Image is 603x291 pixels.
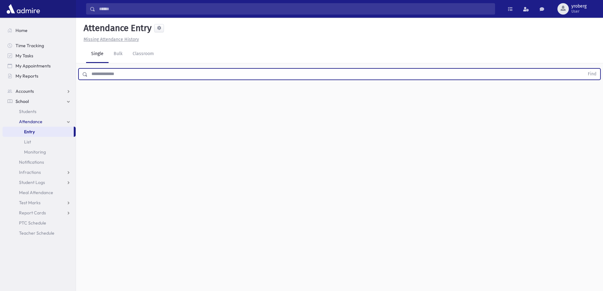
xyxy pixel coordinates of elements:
span: Home [16,28,28,33]
a: Meal Attendance [3,187,76,198]
span: School [16,98,29,104]
a: Teacher Schedule [3,228,76,238]
a: Single [86,45,109,63]
a: School [3,96,76,106]
span: My Appointments [16,63,51,69]
h5: Attendance Entry [81,23,152,34]
a: Home [3,25,76,35]
span: Student Logs [19,180,45,185]
a: Time Tracking [3,41,76,51]
span: Infractions [19,169,41,175]
a: PTC Schedule [3,218,76,228]
span: My Tasks [16,53,33,59]
a: Bulk [109,45,128,63]
span: My Reports [16,73,38,79]
a: Monitoring [3,147,76,157]
a: Attendance [3,117,76,127]
a: Entry [3,127,74,137]
a: My Appointments [3,61,76,71]
span: Meal Attendance [19,190,53,195]
span: Teacher Schedule [19,230,54,236]
span: Attendance [19,119,42,124]
a: Report Cards [3,208,76,218]
a: Missing Attendance History [81,37,139,42]
span: Notifications [19,159,44,165]
a: My Tasks [3,51,76,61]
a: Notifications [3,157,76,167]
a: List [3,137,76,147]
span: Accounts [16,88,34,94]
a: My Reports [3,71,76,81]
input: Search [95,3,495,15]
span: Report Cards [19,210,46,216]
a: Students [3,106,76,117]
a: Infractions [3,167,76,177]
a: Test Marks [3,198,76,208]
a: Classroom [128,45,159,63]
a: Student Logs [3,177,76,187]
button: Find [584,69,600,79]
span: Entry [24,129,35,135]
span: Students [19,109,36,114]
span: Time Tracking [16,43,44,48]
img: AdmirePro [5,3,41,15]
span: PTC Schedule [19,220,46,226]
a: Accounts [3,86,76,96]
span: User [571,9,587,14]
span: Monitoring [24,149,46,155]
u: Missing Attendance History [84,37,139,42]
span: Test Marks [19,200,41,206]
span: yroberg [571,4,587,9]
span: List [24,139,31,145]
